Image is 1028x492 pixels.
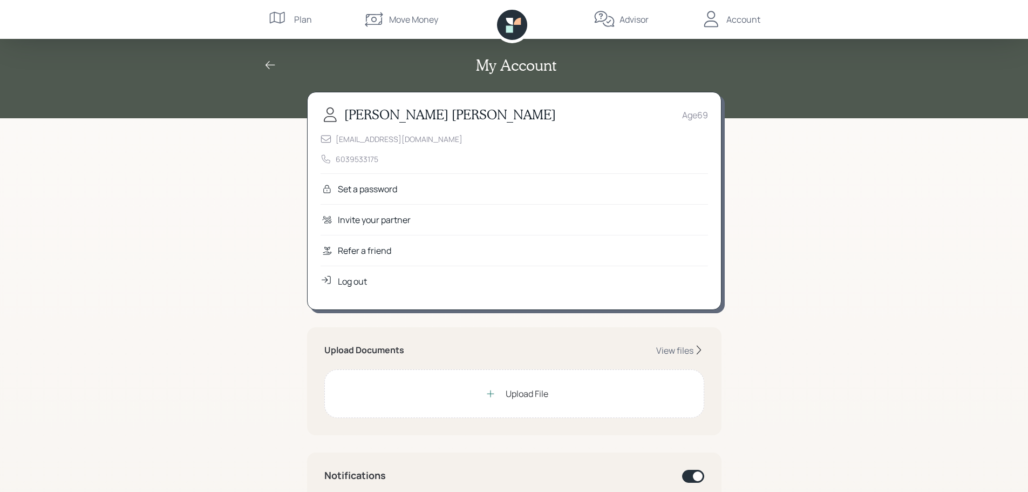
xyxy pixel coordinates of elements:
[338,244,391,257] div: Refer a friend
[476,56,556,75] h2: My Account
[656,345,693,356] div: View files
[338,275,367,288] div: Log out
[619,13,649,26] div: Advisor
[336,133,462,145] div: [EMAIL_ADDRESS][DOMAIN_NAME]
[294,13,312,26] div: Plan
[324,345,404,355] h5: Upload Documents
[682,109,708,122] div: Age 69
[336,153,378,165] div: 6039533175
[338,183,397,196] div: Set a password
[506,387,548,400] div: Upload File
[389,13,438,26] div: Move Money
[726,13,760,26] div: Account
[324,470,386,482] h4: Notifications
[338,213,411,226] div: Invite your partner
[344,107,556,123] h3: [PERSON_NAME] [PERSON_NAME]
